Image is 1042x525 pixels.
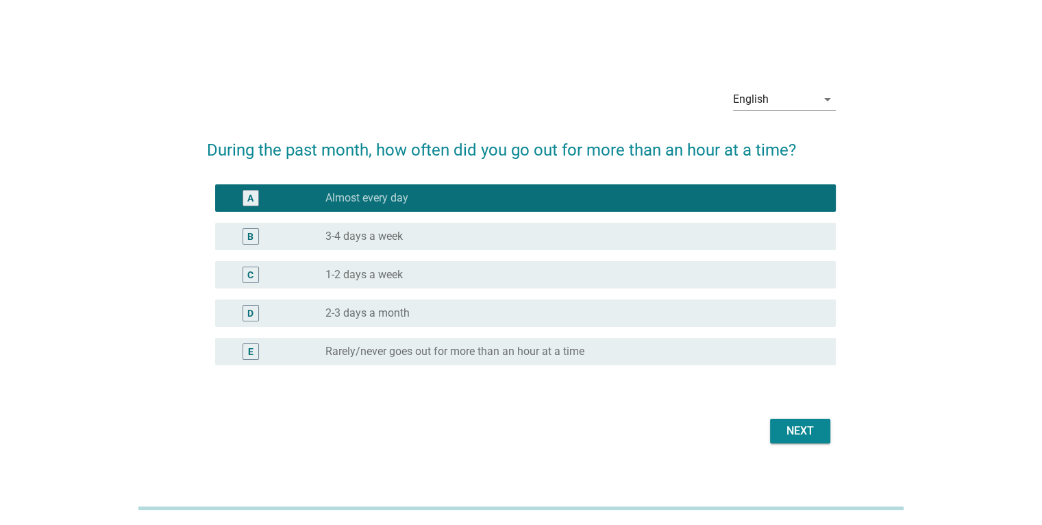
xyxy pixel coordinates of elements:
div: English [733,93,769,106]
label: Almost every day [325,191,408,205]
i: arrow_drop_down [819,91,836,108]
label: 1-2 days a week [325,268,403,282]
label: 3-4 days a week [325,230,403,243]
div: A [247,191,253,206]
button: Next [770,419,830,443]
label: 2-3 days a month [325,306,410,320]
div: Next [781,423,819,439]
div: B [247,230,253,244]
h2: During the past month, how often did you go out for more than an hour at a time? [207,124,836,162]
div: C [247,268,253,282]
div: D [247,306,253,321]
label: Rarely/never goes out for more than an hour at a time [325,345,584,358]
div: E [248,345,253,359]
